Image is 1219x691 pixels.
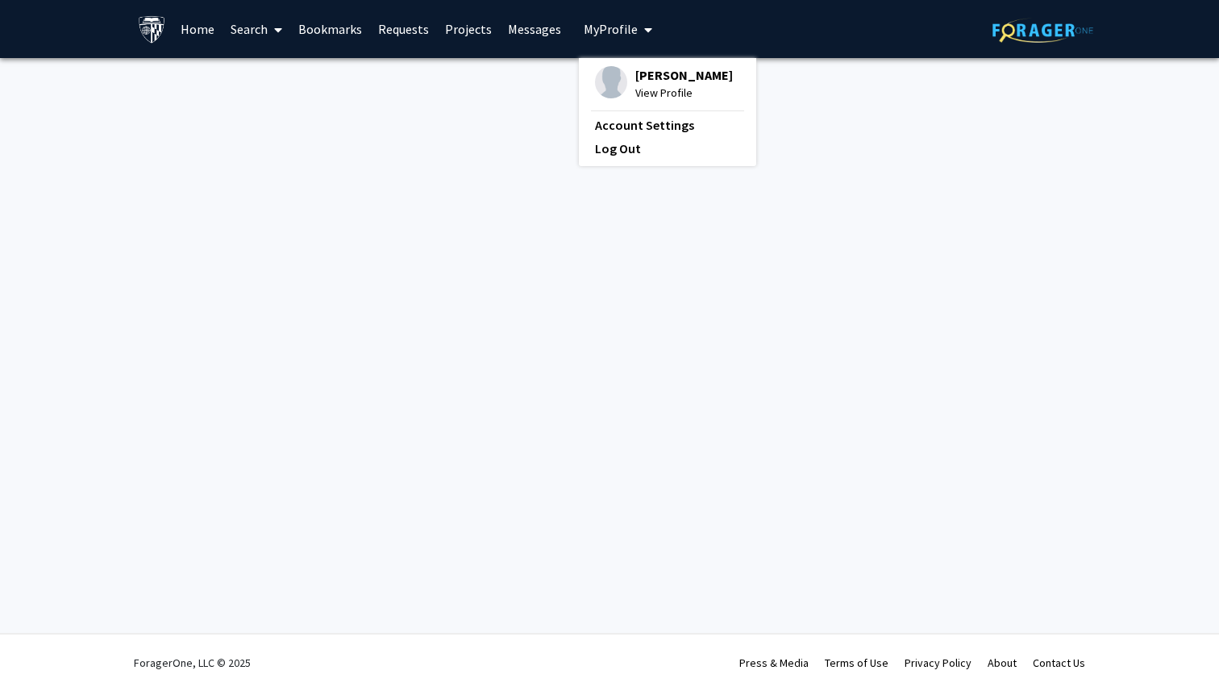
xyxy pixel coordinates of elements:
a: Press & Media [739,656,809,670]
a: Log Out [595,139,740,158]
a: Contact Us [1033,656,1085,670]
span: View Profile [635,84,733,102]
a: Search [223,1,290,57]
img: ForagerOne Logo [992,18,1093,43]
img: Profile Picture [595,66,627,98]
a: Messages [500,1,569,57]
a: Requests [370,1,437,57]
a: Terms of Use [825,656,888,670]
a: About [988,656,1017,670]
a: Projects [437,1,500,57]
iframe: Chat [12,618,69,679]
img: Johns Hopkins University Logo [138,15,166,44]
div: Profile Picture[PERSON_NAME]View Profile [595,66,733,102]
a: Bookmarks [290,1,370,57]
div: ForagerOne, LLC © 2025 [134,635,251,691]
span: My Profile [584,21,638,37]
a: Privacy Policy [905,656,971,670]
span: [PERSON_NAME] [635,66,733,84]
a: Account Settings [595,115,740,135]
a: Home [173,1,223,57]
